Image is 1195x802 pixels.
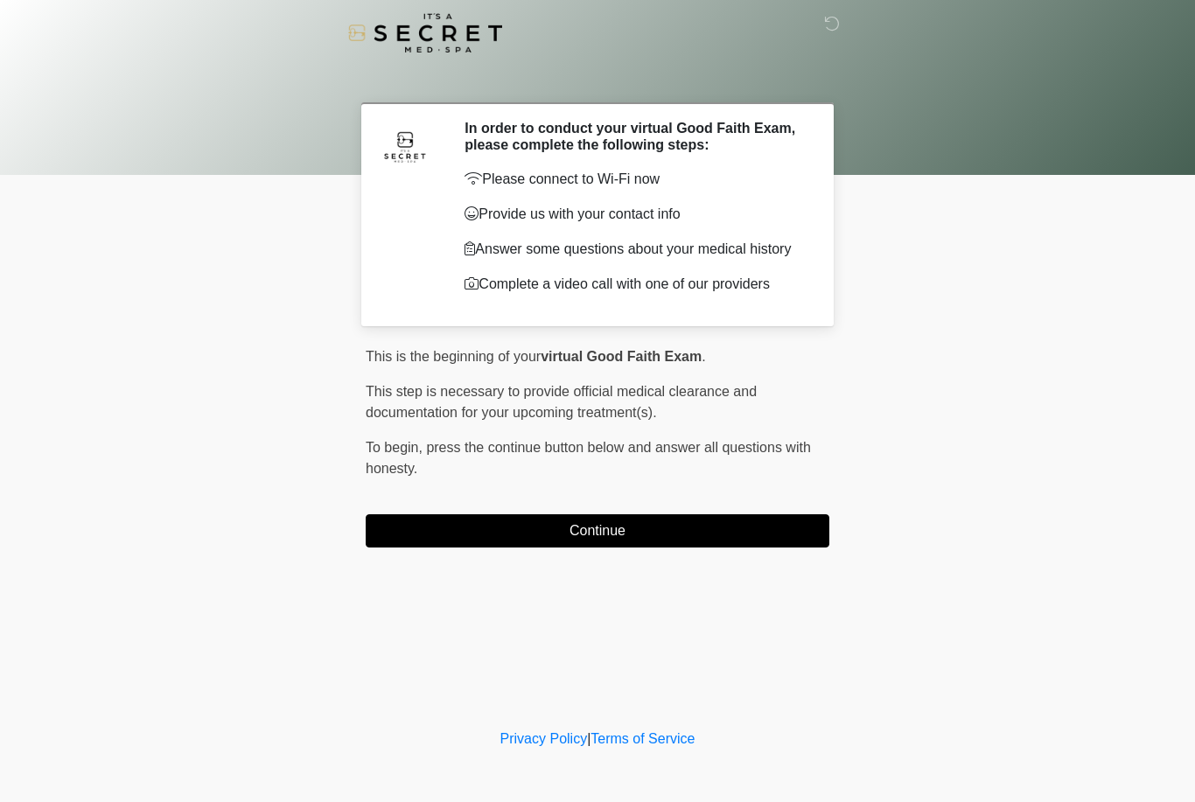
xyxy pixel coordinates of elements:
[366,384,757,420] span: This step is necessary to provide official medical clearance and documentation for your upcoming ...
[465,239,803,260] p: Answer some questions about your medical history
[348,13,502,52] img: It's A Secret Med Spa Logo
[353,63,842,95] h1: ‎ ‎
[465,204,803,225] p: Provide us with your contact info
[702,349,705,364] span: .
[366,349,541,364] span: This is the beginning of your
[366,440,426,455] span: To begin,
[366,440,811,476] span: press the continue button below and answer all questions with honesty.
[465,274,803,295] p: Complete a video call with one of our providers
[591,731,695,746] a: Terms of Service
[541,349,702,364] strong: virtual Good Faith Exam
[465,120,803,153] h2: In order to conduct your virtual Good Faith Exam, please complete the following steps:
[366,514,829,547] button: Continue
[465,169,803,190] p: Please connect to Wi-Fi now
[500,731,588,746] a: Privacy Policy
[587,731,591,746] a: |
[379,120,431,172] img: Agent Avatar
